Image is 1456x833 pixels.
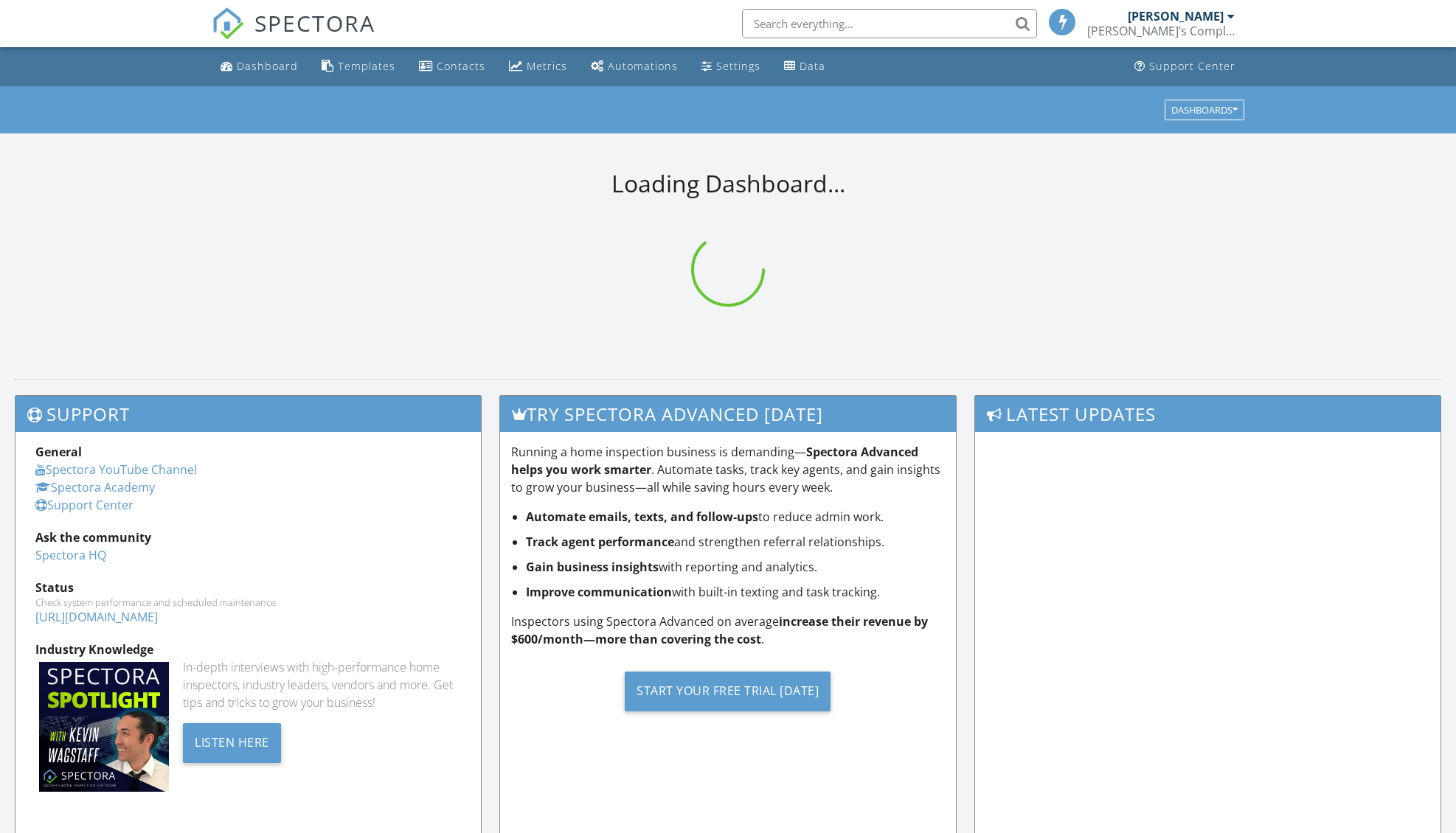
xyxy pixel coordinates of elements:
a: Data [778,53,831,80]
a: Spectora YouTube Channel [35,461,197,478]
div: In-depth interviews with high-performance home inspectors, industry leaders, vendors and more. Ge... [183,658,460,711]
div: Dashboards [1171,105,1238,115]
a: Spectora Academy [35,479,155,495]
strong: General [35,444,82,460]
a: [URL][DOMAIN_NAME] [35,609,158,625]
li: with built-in texting and task tracking. [526,583,946,601]
a: Templates [316,53,401,80]
input: Search everything... [742,9,1037,38]
strong: Automate emails, texts, and follow-ups [526,509,758,525]
button: Dashboards [1165,100,1244,120]
strong: Spectora Advanced helps you work smarter [511,444,918,478]
a: Support Center [35,497,134,513]
a: Spectora HQ [35,547,106,563]
strong: Improve communication [526,584,672,600]
div: Contacts [437,59,485,73]
strong: Gain business insights [526,559,659,575]
div: Start Your Free Trial [DATE] [625,672,831,711]
li: and strengthen referral relationships. [526,533,946,551]
div: Tom’s Complete Construction [1087,24,1235,38]
h3: Try spectora advanced [DATE] [500,396,957,432]
h3: Support [15,396,481,432]
div: Ask the community [35,529,461,546]
a: Start Your Free Trial [DATE] [511,660,946,722]
a: Settings [696,53,766,80]
p: Running a home inspection business is demanding— . Automate tasks, track key agents, and gain ins... [511,443,946,496]
strong: increase their revenue by $600/month—more than covering the cost [511,613,928,647]
div: Templates [338,59,395,73]
a: Contacts [413,53,491,80]
div: Data [800,59,825,73]
div: Status [35,579,461,596]
img: The Best Home Inspection Software - Spectora [212,7,244,40]
div: [PERSON_NAME] [1128,9,1224,24]
div: Settings [716,59,760,73]
a: Listen Here [183,733,281,750]
li: with reporting and analytics. [526,558,946,576]
div: Automations [608,59,678,73]
a: Support Center [1129,53,1241,80]
a: SPECTORA [212,20,375,51]
div: Dashboard [237,59,298,73]
a: Metrics [503,53,573,80]
img: Spectoraspolightmain [39,662,169,792]
strong: Track agent performance [526,534,674,550]
div: Industry Knowledge [35,641,461,658]
li: to reduce admin work. [526,508,946,526]
p: Inspectors using Spectora Advanced on average . [511,613,946,648]
div: Support Center [1149,59,1235,73]
div: Listen Here [183,723,281,763]
a: Automations (Basic) [585,53,684,80]
div: Check system performance and scheduled maintenance. [35,596,461,608]
div: Metrics [527,59,567,73]
h3: Latest Updates [975,396,1441,432]
a: Dashboard [215,53,304,80]
span: SPECTORA [254,7,375,38]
